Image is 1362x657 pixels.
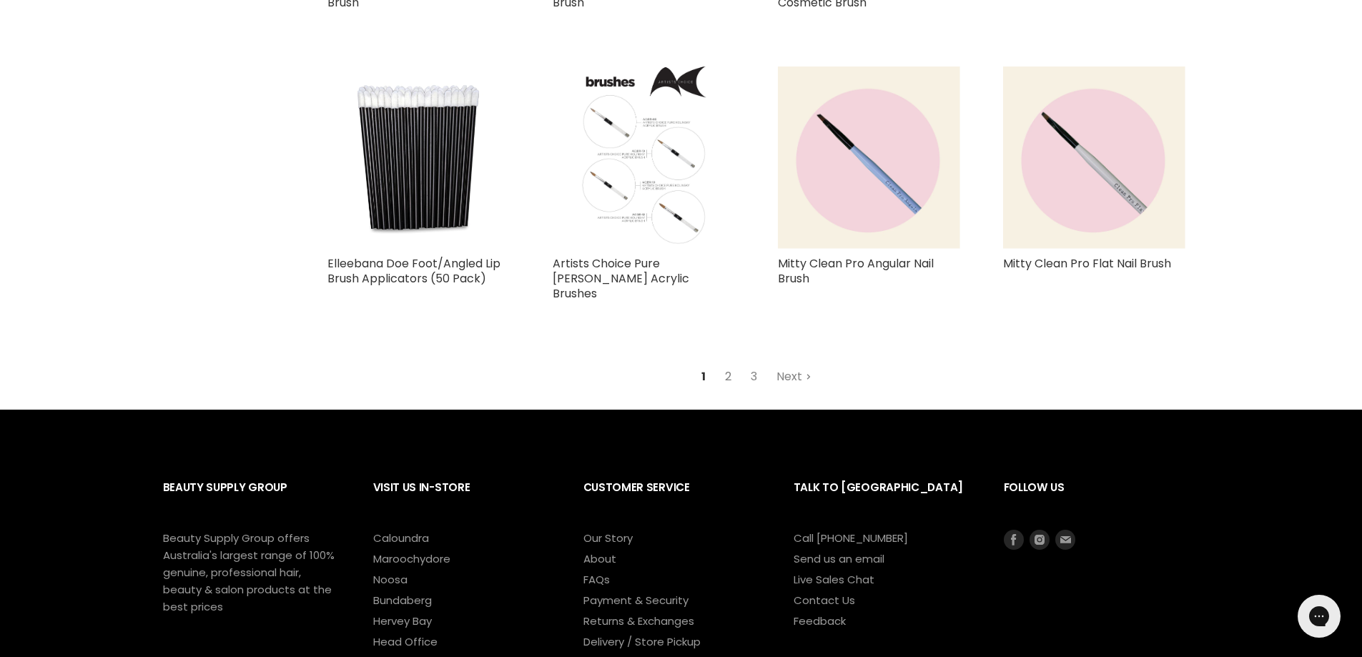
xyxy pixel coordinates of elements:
[778,66,960,249] img: Mitty Clean Pro Angular Nail Brush
[581,66,707,249] img: Artists Choice Pure Kolinsky Acrylic Brushes
[583,572,610,587] a: FAQs
[717,364,739,390] a: 2
[794,530,908,545] a: Call [PHONE_NUMBER]
[373,613,432,628] a: Hervey Bay
[553,66,735,249] a: Artists Choice Pure Kolinsky Acrylic Brushes
[373,530,429,545] a: Caloundra
[327,66,510,249] img: Elleebana Doe Foot/Angled Lip Brush Applicators (50 Pack)
[794,593,855,608] a: Contact Us
[327,255,500,287] a: Elleebana Doe Foot/Angled Lip Brush Applicators (50 Pack)
[373,551,450,566] a: Maroochydore
[769,364,819,390] a: Next
[1003,66,1185,249] img: Mitty Clean Pro Flat Nail Brush
[373,634,438,649] a: Head Office
[743,364,765,390] a: 3
[1003,255,1171,272] a: Mitty Clean Pro Flat Nail Brush
[163,470,345,529] h2: Beauty Supply Group
[583,634,701,649] a: Delivery / Store Pickup
[778,255,934,287] a: Mitty Clean Pro Angular Nail Brush
[163,530,335,616] p: Beauty Supply Group offers Australia's largest range of 100% genuine, professional hair, beauty &...
[794,572,874,587] a: Live Sales Chat
[1291,590,1348,643] iframe: Gorgias live chat messenger
[583,530,633,545] a: Our Story
[794,470,975,529] h2: Talk to [GEOGRAPHIC_DATA]
[694,364,714,390] span: 1
[373,470,555,529] h2: Visit Us In-Store
[583,470,765,529] h2: Customer Service
[583,613,694,628] a: Returns & Exchanges
[794,613,846,628] a: Feedback
[794,551,884,566] a: Send us an email
[1004,470,1200,529] h2: Follow us
[583,551,616,566] a: About
[373,593,432,608] a: Bundaberg
[583,593,689,608] a: Payment & Security
[553,255,689,302] a: Artists Choice Pure [PERSON_NAME] Acrylic Brushes
[373,572,408,587] a: Noosa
